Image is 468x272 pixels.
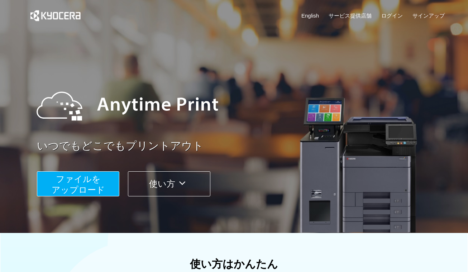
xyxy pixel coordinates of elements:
span: ファイルを ​​アップロード [52,174,105,195]
a: いつでもどこでもプリントアウト [37,138,449,154]
a: サービス提供店舗 [329,12,372,19]
a: ログイン [381,12,403,19]
button: ファイルを​​アップロード [37,171,119,196]
a: English [301,12,319,19]
button: 使い方 [128,171,210,196]
a: サインアップ [412,12,445,19]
